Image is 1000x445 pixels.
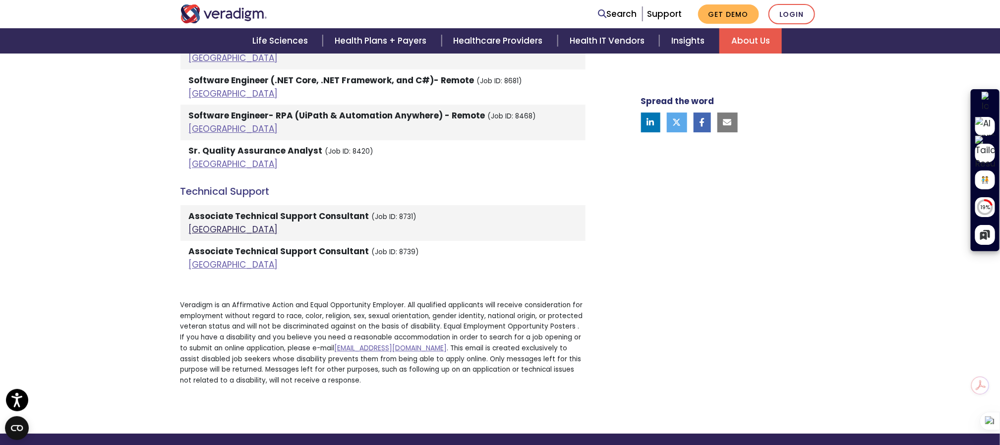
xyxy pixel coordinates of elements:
a: About Us [719,28,782,54]
a: Insights [659,28,719,54]
a: [GEOGRAPHIC_DATA] [189,158,278,170]
button: Open CMP widget [5,416,29,440]
a: Health Plans + Payers [323,28,441,54]
strong: Associate Technical Support Consultant [189,210,369,222]
small: (Job ID: 8420) [325,147,374,156]
a: Login [768,4,815,24]
strong: Software Engineer- RPA (UiPath & Automation Anywhere) - Remote [189,110,485,121]
strong: Software Engineer (.NET Core, .NET Framework, and C#)- Remote [189,74,474,86]
small: (Job ID: 8731) [372,212,417,222]
a: [EMAIL_ADDRESS][DOMAIN_NAME] [335,343,447,353]
a: Search [598,7,637,21]
a: Life Sciences [240,28,323,54]
small: (Job ID: 8468) [488,111,536,121]
small: (Job ID: 8681) [477,76,523,86]
strong: Spread the word [641,95,714,107]
small: (Job ID: 8739) [372,247,419,257]
strong: Associate Technical Support Consultant [189,245,369,257]
a: [GEOGRAPHIC_DATA] [189,223,278,235]
a: Support [647,8,682,20]
a: [GEOGRAPHIC_DATA] [189,52,278,64]
a: [GEOGRAPHIC_DATA] [189,259,278,271]
h4: Technical Support [180,185,586,197]
img: Veradigm logo [180,4,267,23]
a: [GEOGRAPHIC_DATA] [189,123,278,135]
p: Veradigm is an Affirmative Action and Equal Opportunity Employer. All qualified applicants will r... [180,300,586,386]
a: [GEOGRAPHIC_DATA] [189,88,278,100]
a: Get Demo [698,4,759,24]
strong: Sr. Quality Assurance Analyst [189,145,323,157]
a: Health IT Vendors [558,28,659,54]
a: Healthcare Providers [442,28,558,54]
